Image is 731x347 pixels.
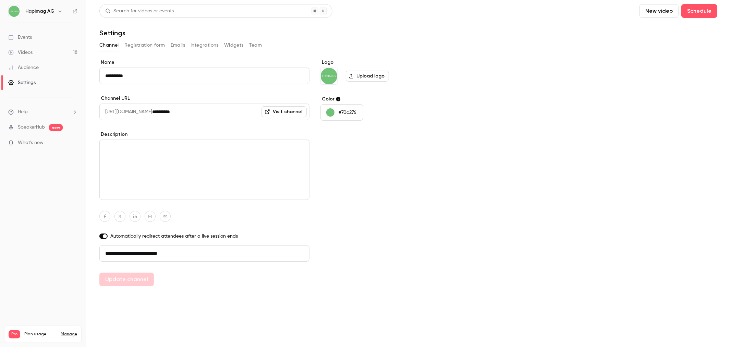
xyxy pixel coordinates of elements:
[191,40,219,51] button: Integrations
[61,332,77,337] a: Manage
[24,332,57,337] span: Plan usage
[49,124,63,131] span: new
[124,40,165,51] button: Registration form
[99,95,309,102] label: Channel URL
[9,330,20,338] span: Pro
[99,40,119,51] button: Channel
[639,4,679,18] button: New video
[105,8,174,15] div: Search for videos or events
[9,6,20,17] img: Hapimag AG
[339,109,356,116] p: #70c276
[8,108,77,116] li: help-dropdown-opener
[320,96,426,103] label: Color
[99,29,125,37] h1: Settings
[320,104,363,121] button: #70c276
[320,59,426,85] section: Logo
[99,104,152,120] span: [URL][DOMAIN_NAME]
[25,8,54,15] h6: Hapimag AG
[8,49,33,56] div: Videos
[321,68,337,84] img: Hapimag AG
[99,59,309,66] label: Name
[681,4,717,18] button: Schedule
[249,40,262,51] button: Team
[261,106,307,117] a: Visit channel
[346,71,389,82] label: Upload logo
[8,64,39,71] div: Audience
[99,131,309,138] label: Description
[8,79,36,86] div: Settings
[18,139,44,146] span: What's new
[320,59,426,66] label: Logo
[99,233,309,240] label: Automatically redirect attendees after a live session ends
[18,108,28,116] span: Help
[18,124,45,131] a: SpeakerHub
[171,40,185,51] button: Emails
[224,40,244,51] button: Widgets
[8,34,32,41] div: Events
